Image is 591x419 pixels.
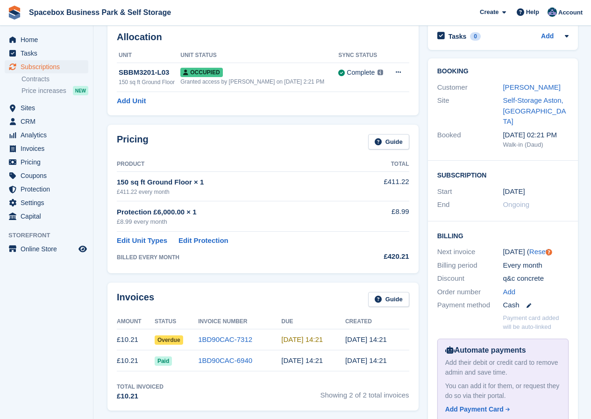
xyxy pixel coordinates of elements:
a: 1BD90CAC-7312 [198,335,252,343]
span: Account [558,8,583,17]
div: £411.22 every month [117,188,355,196]
div: BILLED EVERY MONTH [117,253,355,262]
a: Edit Unit Types [117,235,167,246]
div: Walk-in (Daud) [503,140,569,149]
span: Home [21,33,77,46]
div: Protection £6,000.00 × 1 [117,207,355,218]
span: Storefront [8,231,93,240]
a: Preview store [77,243,88,255]
td: £10.21 [117,350,155,371]
time: 2025-07-07 13:21:20 UTC [345,356,387,364]
a: menu [5,169,88,182]
span: Create [480,7,498,17]
h2: Allocation [117,32,409,43]
th: Amount [117,314,155,329]
a: menu [5,242,88,256]
span: Overdue [155,335,183,345]
span: Help [526,7,539,17]
div: Booked [437,130,503,149]
a: Self-Storage Aston, [GEOGRAPHIC_DATA] [503,96,566,125]
span: Ongoing [503,200,529,208]
a: menu [5,156,88,169]
a: menu [5,33,88,46]
a: menu [5,142,88,155]
div: Discount [437,273,503,284]
span: Settings [21,196,77,209]
h2: Invoices [117,292,154,307]
span: Tasks [21,47,77,60]
div: 150 sq ft Ground Floor [119,78,180,86]
th: Status [155,314,198,329]
div: Customer [437,82,503,93]
td: £8.99 [355,201,409,232]
div: £8.99 every month [117,217,355,227]
a: [PERSON_NAME] [503,83,560,91]
th: Product [117,157,355,172]
div: 150 sq ft Ground Floor × 1 [117,177,355,188]
div: Automate payments [445,345,561,356]
a: Add [503,287,515,298]
time: 2025-08-08 13:21:19 UTC [281,335,323,343]
a: menu [5,47,88,60]
a: menu [5,101,88,114]
time: 2025-07-08 13:21:19 UTC [281,356,323,364]
span: Paid [155,356,172,366]
span: CRM [21,115,77,128]
a: Price increases NEW [21,85,88,96]
span: Protection [21,183,77,196]
a: Guide [368,134,409,149]
h2: Pricing [117,134,149,149]
div: 0 [470,32,481,41]
th: Created [345,314,409,329]
div: q&c concrete [503,273,569,284]
span: Pricing [21,156,77,169]
span: Sites [21,101,77,114]
h2: Tasks [449,32,467,41]
a: 1BD90CAC-6940 [198,356,252,364]
div: Start [437,186,503,197]
a: menu [5,183,88,196]
div: Complete [347,68,375,78]
div: [DATE] 02:21 PM [503,130,569,141]
div: Tooltip anchor [545,248,553,256]
img: Daud [548,7,557,17]
td: £10.21 [117,329,155,350]
th: Total [355,157,409,172]
div: You can add it for them, or request they do so via their portal. [445,381,561,401]
span: Capital [21,210,77,223]
span: Invoices [21,142,77,155]
a: menu [5,115,88,128]
th: Sync Status [338,48,387,63]
td: £411.22 [355,171,409,201]
a: menu [5,128,88,142]
h2: Billing [437,231,569,240]
span: Online Store [21,242,77,256]
div: Granted access by [PERSON_NAME] on [DATE] 2:21 PM [180,78,338,86]
div: Add their debit or credit card to remove admin and save time. [445,358,561,377]
p: Payment card added will be auto-linked [503,313,569,332]
a: Add [541,31,554,42]
div: Total Invoiced [117,383,164,391]
img: icon-info-grey-7440780725fd019a000dd9b08b2336e03edf1995a4989e88bcd33f0948082b44.svg [377,70,383,75]
th: Due [281,314,345,329]
time: 2025-08-07 13:21:36 UTC [345,335,387,343]
span: Price increases [21,86,66,95]
span: Occupied [180,68,222,77]
div: Order number [437,287,503,298]
div: SBBM3201-L03 [119,67,180,78]
a: menu [5,196,88,209]
a: Spacebox Business Park & Self Storage [25,5,175,20]
a: Edit Protection [178,235,228,246]
span: Subscriptions [21,60,77,73]
img: stora-icon-8386f47178a22dfd0bd8f6a31ec36ba5ce8667c1dd55bd0f319d3a0aa187defe.svg [7,6,21,20]
div: Payment method [437,300,503,311]
a: menu [5,210,88,223]
span: Analytics [21,128,77,142]
time: 2025-07-07 00:00:00 UTC [503,186,525,197]
h2: Booking [437,68,569,75]
a: Contracts [21,75,88,84]
div: £10.21 [117,391,164,402]
div: Add Payment Card [445,405,504,414]
span: Coupons [21,169,77,182]
div: Billing period [437,260,503,271]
